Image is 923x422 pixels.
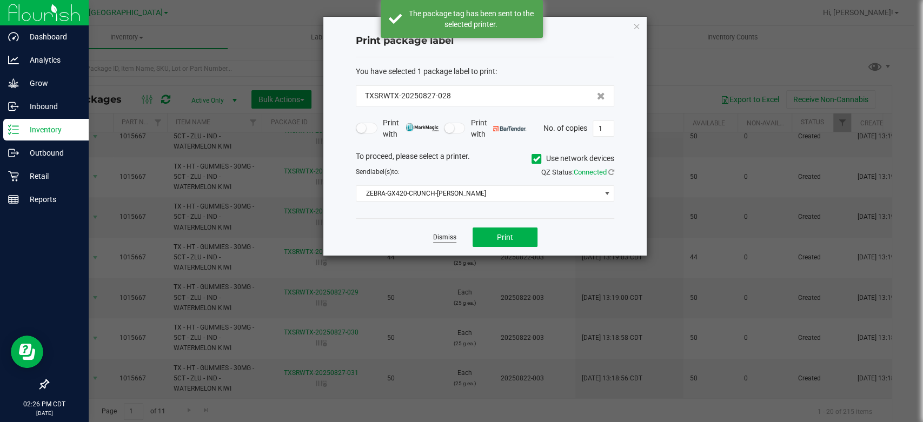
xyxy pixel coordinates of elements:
span: Send to: [356,168,400,176]
span: No. of copies [543,123,587,132]
h4: Print package label [356,34,614,48]
inline-svg: Inventory [8,124,19,135]
div: To proceed, please select a printer. [348,151,622,167]
span: QZ Status: [541,168,614,176]
span: TXSRWTX-20250827-028 [365,90,451,102]
img: mark_magic_cybra.png [406,123,439,131]
inline-svg: Analytics [8,55,19,65]
p: [DATE] [5,409,84,417]
iframe: Resource center [11,336,43,368]
p: Inbound [19,100,84,113]
span: Print with [383,117,439,140]
p: Dashboard [19,30,84,43]
button: Print [473,227,537,247]
div: The package tag has been sent to the selected printer. [408,8,535,30]
inline-svg: Outbound [8,148,19,158]
img: bartender.png [493,126,526,131]
inline-svg: Grow [8,78,19,89]
p: Inventory [19,123,84,136]
div: : [356,66,614,77]
p: Retail [19,170,84,183]
inline-svg: Inbound [8,101,19,112]
label: Use network devices [532,153,614,164]
span: Print [497,233,513,242]
p: 02:26 PM CDT [5,399,84,409]
p: Grow [19,77,84,90]
span: ZEBRA-GX420-CRUNCH-[PERSON_NAME] [356,186,600,201]
span: label(s) [370,168,392,176]
span: You have selected 1 package label to print [356,67,495,76]
p: Analytics [19,53,84,66]
p: Reports [19,193,84,206]
inline-svg: Dashboard [8,31,19,42]
span: Print with [470,117,526,140]
p: Outbound [19,146,84,159]
span: Connected [574,168,607,176]
inline-svg: Reports [8,194,19,205]
inline-svg: Retail [8,171,19,182]
a: Dismiss [433,233,456,242]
